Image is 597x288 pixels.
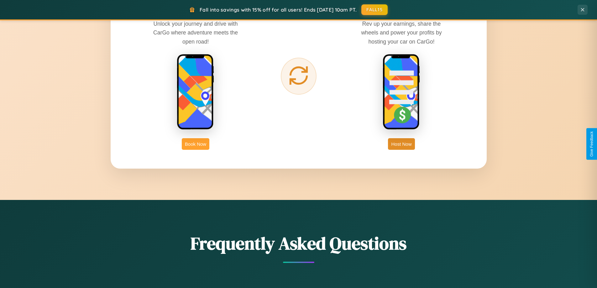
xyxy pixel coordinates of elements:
span: Fall into savings with 15% off for all users! Ends [DATE] 10am PT. [200,7,357,13]
button: FALL15 [361,4,388,15]
button: Book Now [182,138,209,150]
img: rent phone [177,54,214,130]
p: Rev up your earnings, share the wheels and power your profits by hosting your car on CarGo! [354,19,448,46]
img: host phone [383,54,420,130]
p: Unlock your journey and drive with CarGo where adventure meets the open road! [149,19,243,46]
button: Host Now [388,138,415,150]
h2: Frequently Asked Questions [111,231,487,255]
div: Give Feedback [589,131,594,157]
